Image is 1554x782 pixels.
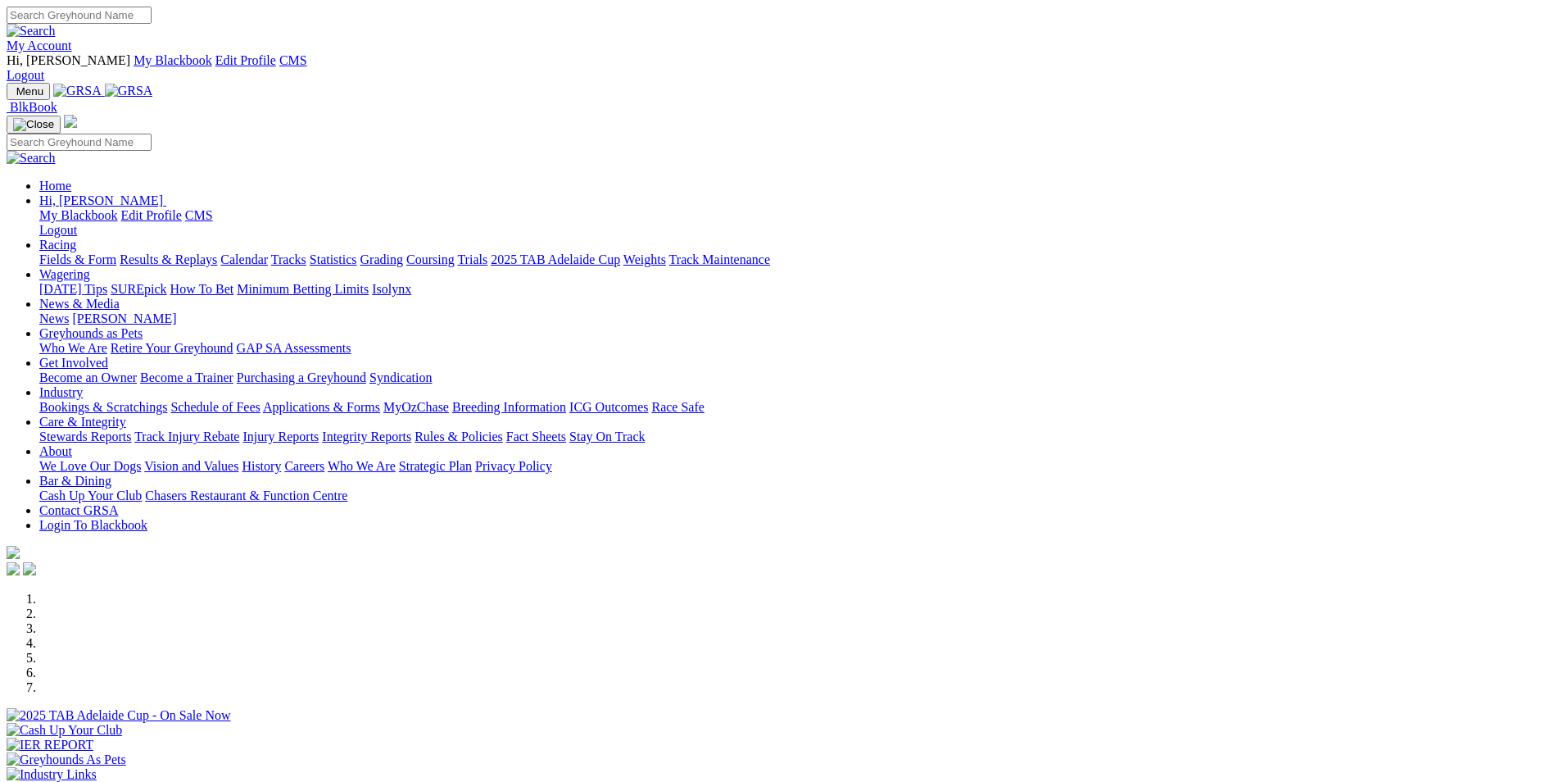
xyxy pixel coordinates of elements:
a: Calendar [220,252,268,266]
a: 2025 TAB Adelaide Cup [491,252,620,266]
button: Toggle navigation [7,116,61,134]
div: Racing [39,252,1547,267]
span: Menu [16,85,43,98]
a: Race Safe [651,400,704,414]
a: Trials [457,252,487,266]
div: Greyhounds as Pets [39,341,1547,356]
a: Become a Trainer [140,371,233,384]
img: facebook.svg [7,562,20,575]
a: ICG Outcomes [569,400,648,414]
img: Industry Links [7,767,97,782]
a: Wagering [39,267,90,281]
a: Isolynx [372,282,411,296]
img: Close [13,118,54,131]
a: Edit Profile [215,53,276,67]
img: Search [7,151,56,166]
img: GRSA [53,84,102,98]
div: About [39,459,1547,474]
a: Home [39,179,71,193]
a: My Account [7,39,72,52]
a: MyOzChase [383,400,449,414]
a: [PERSON_NAME] [72,311,176,325]
a: Login To Blackbook [39,518,147,532]
a: Schedule of Fees [170,400,260,414]
a: Cash Up Your Club [39,489,142,502]
a: BlkBook [7,100,57,114]
a: Contact GRSA [39,503,118,517]
div: Industry [39,400,1547,415]
a: Stewards Reports [39,430,131,443]
a: Tracks [271,252,306,266]
img: Cash Up Your Club [7,723,122,738]
span: Hi, [PERSON_NAME] [7,53,130,67]
a: Stay On Track [569,430,645,443]
a: Breeding Information [452,400,566,414]
a: Hi, [PERSON_NAME] [39,193,166,207]
a: Edit Profile [121,208,182,222]
a: SUREpick [111,282,166,296]
img: Search [7,24,56,39]
a: Statistics [310,252,357,266]
a: News & Media [39,297,120,311]
div: Bar & Dining [39,489,1547,503]
a: Bookings & Scratchings [39,400,167,414]
a: Who We Are [328,459,396,473]
a: Industry [39,385,83,399]
a: My Blackbook [39,208,118,222]
div: Wagering [39,282,1547,297]
a: Get Involved [39,356,108,370]
img: Greyhounds As Pets [7,752,126,767]
a: Integrity Reports [322,430,411,443]
a: History [242,459,281,473]
img: logo-grsa-white.png [64,115,77,128]
a: CMS [279,53,307,67]
a: Purchasing a Greyhound [237,371,366,384]
a: Syndication [369,371,432,384]
a: My Blackbook [134,53,212,67]
a: Weights [623,252,666,266]
a: Who We Are [39,341,107,355]
div: Care & Integrity [39,430,1547,444]
a: Coursing [406,252,455,266]
a: Applications & Forms [263,400,380,414]
a: Bar & Dining [39,474,111,488]
a: Vision and Values [144,459,238,473]
input: Search [7,7,152,24]
a: Fields & Form [39,252,116,266]
a: About [39,444,72,458]
img: GRSA [105,84,153,98]
a: Chasers Restaurant & Function Centre [145,489,347,502]
a: Track Injury Rebate [134,430,239,443]
div: News & Media [39,311,1547,326]
a: [DATE] Tips [39,282,107,296]
img: twitter.svg [23,562,36,575]
button: Toggle navigation [7,83,50,100]
a: Logout [7,68,44,82]
a: Results & Replays [120,252,217,266]
a: We Love Our Dogs [39,459,141,473]
a: Greyhounds as Pets [39,326,143,340]
a: Logout [39,223,77,237]
img: IER REPORT [7,738,93,752]
img: 2025 TAB Adelaide Cup - On Sale Now [7,708,231,723]
a: Careers [284,459,324,473]
a: Become an Owner [39,371,137,384]
a: CMS [185,208,213,222]
a: Track Maintenance [669,252,770,266]
a: Rules & Policies [415,430,503,443]
a: How To Bet [170,282,234,296]
a: Minimum Betting Limits [237,282,369,296]
span: Hi, [PERSON_NAME] [39,193,163,207]
a: Retire Your Greyhound [111,341,233,355]
div: Hi, [PERSON_NAME] [39,208,1547,238]
a: News [39,311,69,325]
a: Privacy Policy [475,459,552,473]
a: Injury Reports [242,430,319,443]
a: Racing [39,238,76,252]
a: Fact Sheets [506,430,566,443]
img: logo-grsa-white.png [7,546,20,559]
div: My Account [7,53,1547,83]
a: Grading [360,252,403,266]
input: Search [7,134,152,151]
span: BlkBook [10,100,57,114]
